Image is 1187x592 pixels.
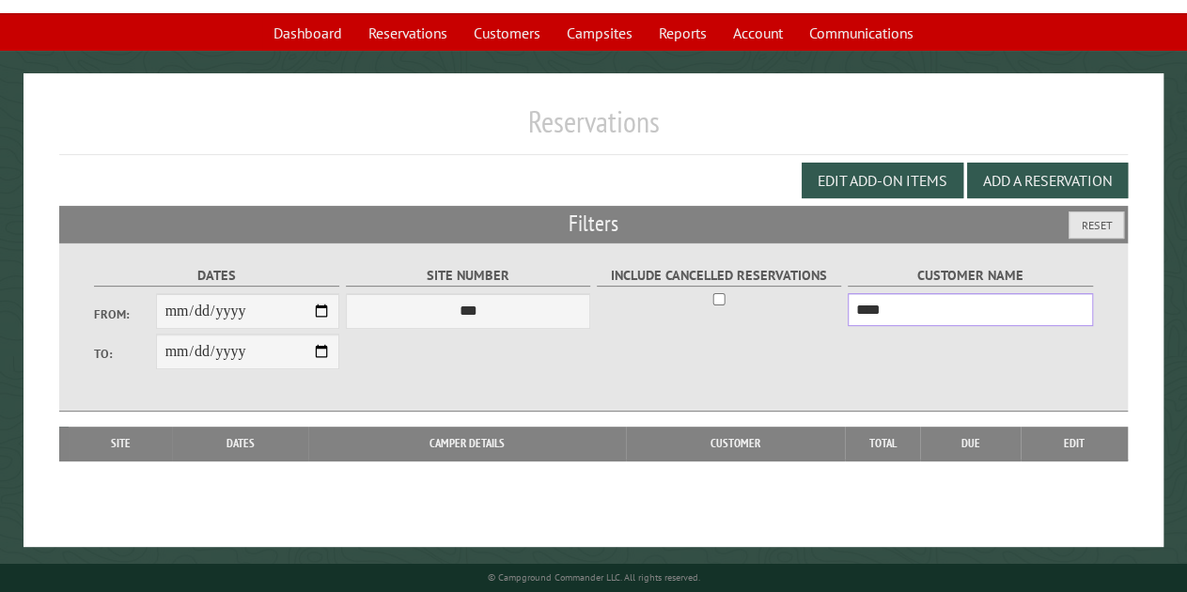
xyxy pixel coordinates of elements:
[722,15,794,51] a: Account
[555,15,644,51] a: Campsites
[59,206,1128,241] h2: Filters
[69,427,172,460] th: Site
[920,427,1020,460] th: Due
[94,305,155,323] label: From:
[262,15,353,51] a: Dashboard
[94,345,155,363] label: To:
[357,15,459,51] a: Reservations
[1021,427,1128,460] th: Edit
[798,15,925,51] a: Communications
[648,15,718,51] a: Reports
[802,163,963,198] button: Edit Add-on Items
[308,427,625,460] th: Camper Details
[597,265,842,287] label: Include Cancelled Reservations
[172,427,308,460] th: Dates
[626,427,845,460] th: Customer
[967,163,1128,198] button: Add a Reservation
[346,265,591,287] label: Site Number
[488,571,700,584] small: © Campground Commander LLC. All rights reserved.
[848,265,1093,287] label: Customer Name
[59,103,1128,155] h1: Reservations
[845,427,920,460] th: Total
[1069,211,1124,239] button: Reset
[462,15,552,51] a: Customers
[94,265,339,287] label: Dates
